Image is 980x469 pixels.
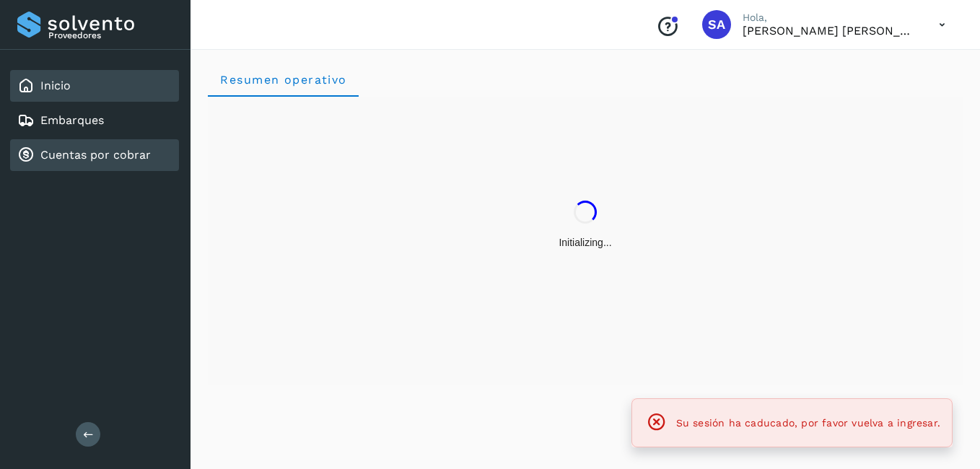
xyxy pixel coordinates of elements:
[10,139,179,171] div: Cuentas por cobrar
[10,70,179,102] div: Inicio
[676,417,940,429] span: Su sesión ha caducado, por favor vuelva a ingresar.
[743,12,916,24] p: Hola,
[40,113,104,127] a: Embarques
[48,30,173,40] p: Proveedores
[40,148,151,162] a: Cuentas por cobrar
[743,24,916,38] p: Saul Armando Palacios Martinez
[219,73,347,87] span: Resumen operativo
[40,79,71,92] a: Inicio
[10,105,179,136] div: Embarques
